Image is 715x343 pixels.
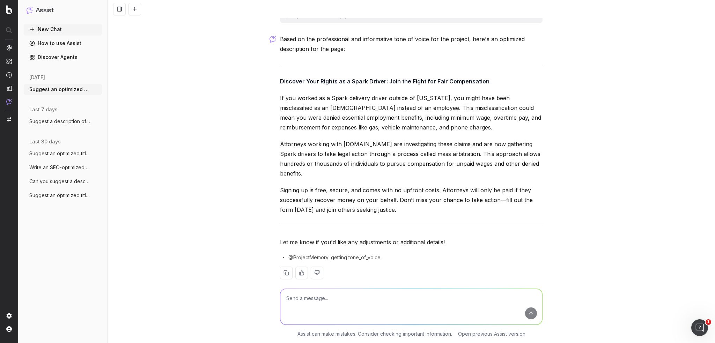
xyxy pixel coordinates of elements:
button: Suggest an optimized title and descripti [24,148,102,159]
button: Suggest an optimized description for thi [24,84,102,95]
iframe: Intercom live chat [691,319,708,336]
span: last 7 days [29,106,58,113]
span: Suggest an optimized title and descripti [29,150,91,157]
img: Activation [6,72,12,78]
p: If you worked as a Spark delivery driver outside of [US_STATE], you might have been misclassified... [280,93,543,132]
p: Attorneys working with [DOMAIN_NAME] are investigating these claims and are now gathering Spark d... [280,139,543,178]
h1: Assist [36,6,54,15]
img: My account [6,326,12,332]
button: New Chat [24,24,102,35]
span: last 30 days [29,138,61,145]
img: Switch project [7,117,11,122]
img: Botify logo [6,5,12,14]
p: Based on the professional and informative tone of voice for the project, here's an optimized desc... [280,34,543,54]
a: Open previous Assist version [458,330,525,337]
button: Can you suggest a description under 150 [24,176,102,187]
button: Write an SEO-optimized article about att [24,162,102,173]
img: Assist [6,99,12,105]
strong: Discover Your Rights as a Spark Driver: Join the Fight for Fair Compensation [280,78,489,85]
span: Can you suggest a description under 150 [29,178,91,185]
span: Write an SEO-optimized article about att [29,164,91,171]
img: Intelligence [6,58,12,64]
button: Assist [27,6,99,15]
img: Studio [6,85,12,91]
button: Suggest a description of less than 150 c [24,116,102,127]
a: How to use Assist [24,38,102,49]
img: Botify assist logo [270,36,276,43]
span: 1 [706,319,711,325]
span: [DATE] [29,74,45,81]
button: Suggest an optimized title and descripti [24,190,102,201]
img: Setting [6,313,12,319]
span: Suggest a description of less than 150 c [29,118,91,125]
p: Assist can make mistakes. Consider checking important information. [297,330,452,337]
img: Assist [27,7,33,14]
img: Analytics [6,45,12,51]
a: Discover Agents [24,52,102,63]
p: Let me know if you'd like any adjustments or additional details! [280,237,543,247]
span: @ProjectMemory: getting tone_of_voice [288,254,381,261]
span: Suggest an optimized description for thi [29,86,91,93]
span: Suggest an optimized title and descripti [29,192,91,199]
p: Signing up is free, secure, and comes with no upfront costs. Attorneys will only be paid if they ... [280,185,543,215]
